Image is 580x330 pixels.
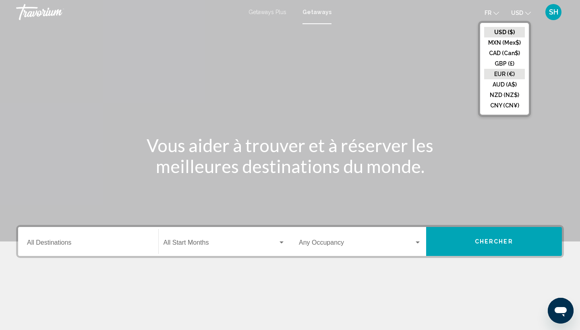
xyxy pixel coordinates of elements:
a: Travorium [16,4,240,20]
button: MXN (Mex$) [484,37,525,48]
button: EUR (€) [484,69,525,79]
button: Change language [485,7,499,19]
a: Getaways Plus [249,9,286,15]
button: Change currency [511,7,531,19]
h1: Vous aider à trouver et à réserver les meilleures destinations du monde. [139,135,441,177]
span: Chercher [475,239,513,245]
button: USD ($) [484,27,525,37]
button: User Menu [543,4,564,21]
button: GBP (£) [484,58,525,69]
iframe: Bouton de lancement de la fenêtre de messagerie [548,298,574,324]
button: AUD (A$) [484,79,525,90]
span: fr [485,10,491,16]
a: Getaways [302,9,331,15]
button: NZD (NZ$) [484,90,525,100]
button: Chercher [426,227,562,256]
button: CAD (Can$) [484,48,525,58]
span: SH [549,8,558,16]
button: CNY (CN¥) [484,100,525,111]
div: Search widget [18,227,562,256]
span: USD [511,10,523,16]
